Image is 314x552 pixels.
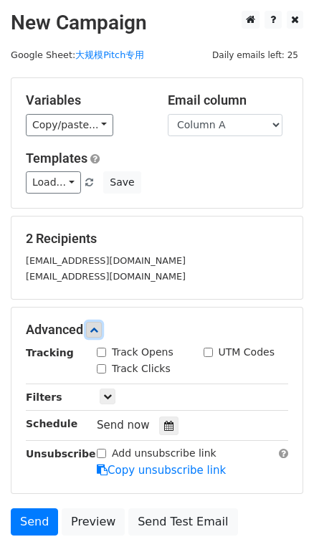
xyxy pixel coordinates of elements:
a: Preview [62,508,125,536]
label: Track Opens [112,345,173,360]
a: Copy/paste... [26,114,113,136]
div: 聊天小组件 [242,483,314,552]
h5: 2 Recipients [26,231,288,247]
a: 大规模Pitch专用 [75,49,144,60]
h5: Advanced [26,322,288,338]
strong: Tracking [26,347,74,358]
a: Templates [26,151,87,166]
h5: Variables [26,92,146,108]
small: [EMAIL_ADDRESS][DOMAIN_NAME] [26,255,186,266]
strong: Schedule [26,418,77,429]
strong: Filters [26,391,62,403]
label: Track Clicks [112,361,171,376]
small: Google Sheet: [11,49,144,60]
a: Send Test Email [128,508,237,536]
a: Send [11,508,58,536]
h5: Email column [168,92,288,108]
span: Send now [97,419,150,432]
iframe: Chat Widget [242,483,314,552]
label: UTM Codes [219,345,275,360]
small: [EMAIL_ADDRESS][DOMAIN_NAME] [26,271,186,282]
a: Copy unsubscribe link [97,464,226,477]
label: Add unsubscribe link [112,446,217,461]
span: Daily emails left: 25 [207,47,303,63]
a: Load... [26,171,81,194]
strong: Unsubscribe [26,448,96,460]
a: Daily emails left: 25 [207,49,303,60]
h2: New Campaign [11,11,303,35]
button: Save [103,171,141,194]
